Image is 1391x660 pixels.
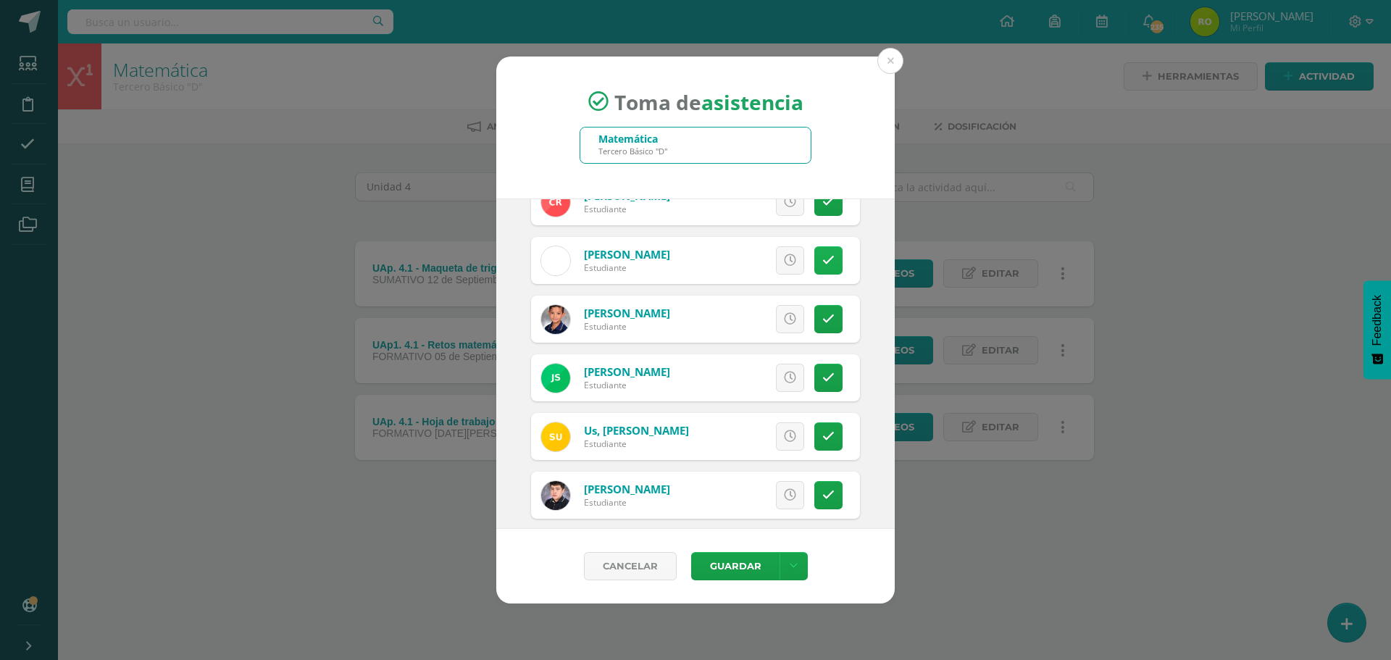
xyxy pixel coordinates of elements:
button: Feedback - Mostrar encuesta [1363,280,1391,379]
img: 53d96e59790075d85dd93f5175e0a617.png [541,422,570,451]
div: Estudiante [584,262,670,274]
a: Cancelar [584,552,677,580]
div: Matemática [598,132,667,146]
img: 419a73c7f007d00dbaed93b93d4facda.png [541,364,570,393]
div: Estudiante [584,438,689,450]
button: Close (Esc) [877,48,903,74]
button: Guardar [691,552,780,580]
a: [PERSON_NAME] [584,306,670,320]
a: [PERSON_NAME] [584,364,670,379]
a: [PERSON_NAME] [584,247,670,262]
span: Toma de [614,88,803,115]
div: Tercero Básico "D" [598,146,667,156]
a: Us, [PERSON_NAME] [584,423,689,438]
div: Estudiante [584,496,670,509]
img: b7f505d57c9a15b46fd69d0625bde3e5.png [541,305,570,334]
div: Estudiante [584,203,670,215]
span: Feedback [1371,295,1384,346]
a: [PERSON_NAME] [584,482,670,496]
input: Busca un grado o sección aquí... [580,128,811,163]
div: Estudiante [584,320,670,333]
strong: asistencia [701,88,803,115]
img: 14a140480f38fc04fc473d5ec75b3d1b.png [541,481,570,510]
img: 8ec20429a3eb9607456072a395aa8bd2.png [541,188,570,217]
img: dc6d9215acc2fa81ee7c1e7f6eb5e8b9.png [541,246,570,275]
div: Estudiante [584,379,670,391]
